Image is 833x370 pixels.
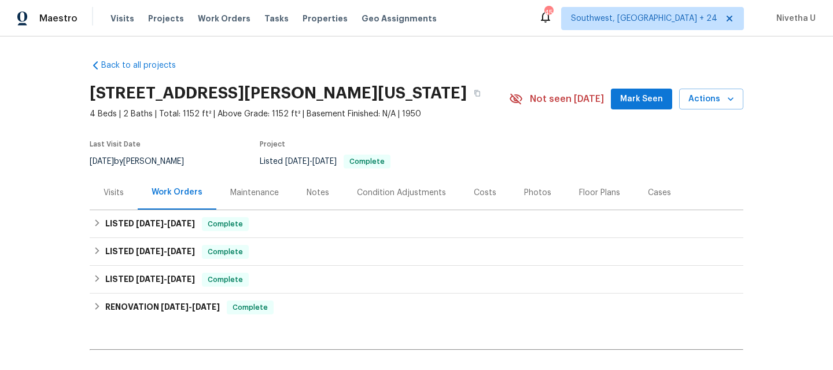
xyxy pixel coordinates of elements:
span: Projects [148,13,184,24]
span: [DATE] [161,303,189,311]
span: Complete [203,274,248,285]
span: [DATE] [167,219,195,228]
span: Properties [303,13,348,24]
span: Geo Assignments [362,13,437,24]
h6: LISTED [105,245,195,259]
span: [DATE] [312,157,337,166]
h6: LISTED [105,273,195,287]
div: LISTED [DATE]-[DATE]Complete [90,210,743,238]
div: Maintenance [230,187,279,199]
h2: [STREET_ADDRESS][PERSON_NAME][US_STATE] [90,87,467,99]
h6: LISTED [105,217,195,231]
span: Nivetha U [772,13,816,24]
span: [DATE] [167,275,195,283]
span: - [285,157,337,166]
div: Costs [474,187,496,199]
span: - [136,219,195,228]
span: - [161,303,220,311]
div: Work Orders [152,186,202,198]
span: 4 Beds | 2 Baths | Total: 1152 ft² | Above Grade: 1152 ft² | Basement Finished: N/A | 1950 [90,108,509,120]
span: Mark Seen [620,92,663,107]
span: Project [260,141,285,148]
span: Work Orders [198,13,250,24]
div: Visits [104,187,124,199]
div: Floor Plans [579,187,620,199]
span: Actions [688,92,734,107]
div: Photos [524,187,551,199]
div: Cases [648,187,671,199]
span: - [136,247,195,255]
div: by [PERSON_NAME] [90,155,198,168]
span: Last Visit Date [90,141,141,148]
span: Southwest, [GEOGRAPHIC_DATA] + 24 [571,13,717,24]
span: - [136,275,195,283]
span: [DATE] [192,303,220,311]
span: [DATE] [285,157,309,166]
span: Complete [203,218,248,230]
span: [DATE] [136,275,164,283]
span: Complete [345,158,389,165]
span: Maestro [39,13,78,24]
span: Not seen [DATE] [530,93,604,105]
span: Complete [228,302,272,313]
div: RENOVATION [DATE]-[DATE]Complete [90,294,743,321]
a: Back to all projects [90,60,201,71]
button: Actions [679,89,743,110]
span: Complete [203,246,248,258]
span: Tasks [264,14,289,23]
button: Mark Seen [611,89,672,110]
span: [DATE] [136,219,164,228]
span: [DATE] [136,247,164,255]
h6: RENOVATION [105,301,220,314]
span: [DATE] [167,247,195,255]
div: Condition Adjustments [357,187,446,199]
div: LISTED [DATE]-[DATE]Complete [90,266,743,294]
button: Copy Address [467,83,488,104]
div: LISTED [DATE]-[DATE]Complete [90,238,743,266]
span: [DATE] [90,157,114,166]
div: 459 [544,7,552,19]
span: Visits [110,13,134,24]
div: Notes [307,187,329,199]
span: Listed [260,157,390,166]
